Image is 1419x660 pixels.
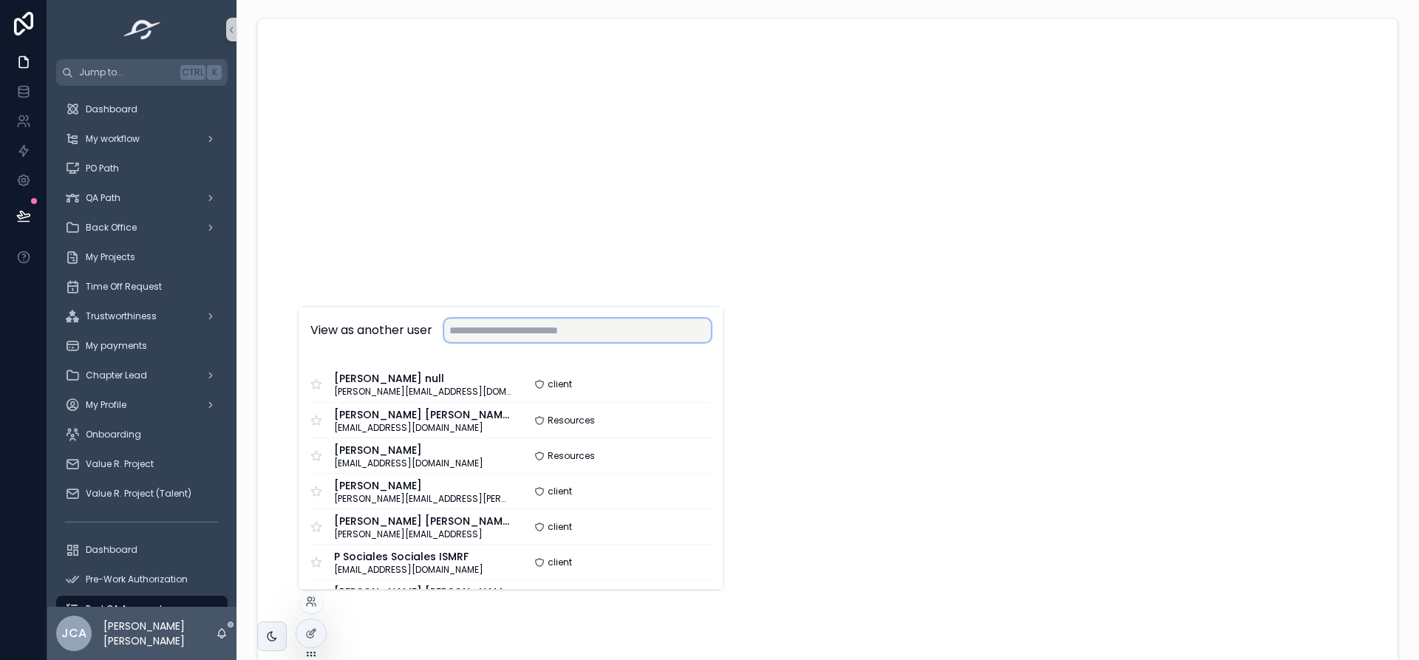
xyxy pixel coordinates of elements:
span: P Sociales Sociales ISMRF [334,549,483,564]
span: Chapter Lead [86,370,147,381]
img: App logo [119,18,166,41]
span: Post QA Approval [86,603,162,615]
a: Value R. Project [56,451,228,477]
span: Value R. Project (Talent) [86,488,191,500]
span: [PERSON_NAME][EMAIL_ADDRESS][DOMAIN_NAME] [334,386,511,398]
span: client [548,557,572,568]
button: Jump to...CtrlK [56,59,228,86]
span: Pre-Work Authorization [86,574,188,585]
a: My Projects [56,244,228,271]
a: Pre-Work Authorization [56,566,228,593]
span: K [208,67,220,78]
span: [EMAIL_ADDRESS][DOMAIN_NAME] [334,564,483,576]
span: [PERSON_NAME] [334,443,483,457]
span: [PERSON_NAME] [PERSON_NAME] [334,514,511,528]
span: Dashboard [86,103,137,115]
span: Ctrl [180,65,205,80]
a: My payments [56,333,228,359]
span: QA Path [86,192,120,204]
p: [PERSON_NAME] [PERSON_NAME] [103,619,216,648]
span: [PERSON_NAME][EMAIL_ADDRESS][PERSON_NAME][DOMAIN_NAME] [334,493,511,505]
span: Time Off Request [86,281,162,293]
a: Back Office [56,214,228,241]
a: Value R. Project (Talent) [56,480,228,507]
span: [PERSON_NAME][EMAIL_ADDRESS] [334,528,511,540]
a: Trustworthiness [56,303,228,330]
span: My Profile [86,399,126,411]
span: JCA [61,625,86,642]
span: Jump to... [79,67,174,78]
span: Value R. Project [86,458,154,470]
h2: View as another user [310,322,432,339]
span: client [548,486,572,497]
a: Time Off Request [56,273,228,300]
span: Resources [548,450,595,462]
span: Trustworthiness [86,310,157,322]
span: Dashboard [86,544,137,556]
span: PO Path [86,163,119,174]
a: Onboarding [56,421,228,448]
span: My payments [86,340,147,352]
span: Onboarding [86,429,141,440]
span: My Projects [86,251,135,263]
a: My Profile [56,392,228,418]
span: client [548,521,572,533]
span: [EMAIL_ADDRESS][DOMAIN_NAME] [334,422,511,434]
a: Post QA Approval [56,596,228,622]
span: [PERSON_NAME] [334,478,511,493]
span: Back Office [86,222,137,234]
span: [PERSON_NAME] [PERSON_NAME] [334,407,511,422]
span: [EMAIL_ADDRESS][DOMAIN_NAME] [334,457,483,469]
a: My workflow [56,126,228,152]
a: Dashboard [56,96,228,123]
span: client [548,378,572,390]
a: QA Path [56,185,228,211]
span: Resources [548,415,595,426]
span: My workflow [86,133,140,145]
span: [PERSON_NAME] [PERSON_NAME] null [334,585,511,599]
div: scrollable content [47,86,236,607]
a: Chapter Lead [56,362,228,389]
a: PO Path [56,155,228,182]
a: Dashboard [56,537,228,563]
span: [PERSON_NAME] null [334,371,511,386]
